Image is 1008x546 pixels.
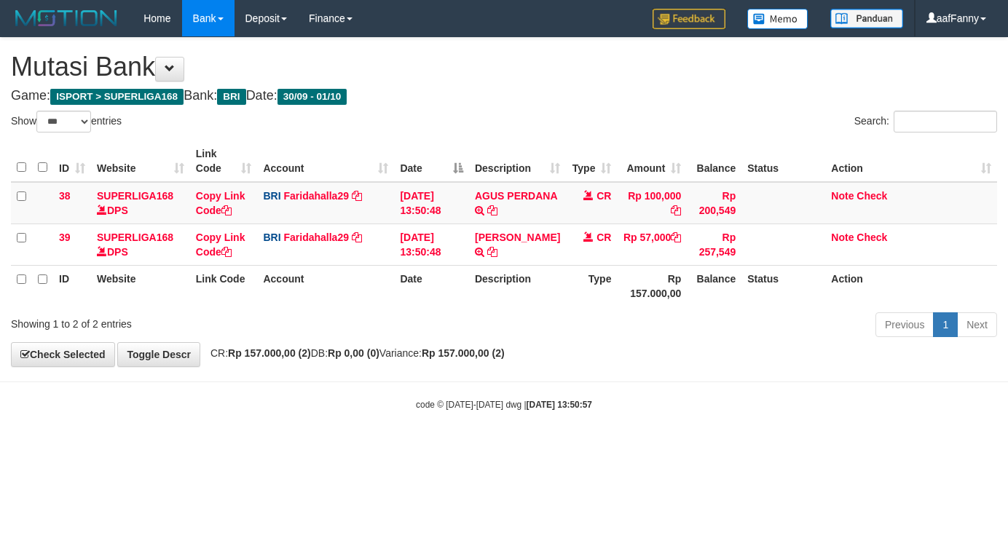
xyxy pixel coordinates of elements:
[469,265,566,306] th: Description
[687,182,741,224] td: Rp 200,549
[97,190,173,202] a: SUPERLIGA168
[11,7,122,29] img: MOTION_logo.png
[469,141,566,182] th: Description: activate to sort column ascending
[933,312,958,337] a: 1
[36,111,91,132] select: Showentries
[196,190,245,216] a: Copy Link Code
[91,223,190,265] td: DPS
[487,246,497,258] a: Copy VERA TRIASTUTI to clipboard
[97,232,173,243] a: SUPERLIGA168
[352,232,362,243] a: Copy Faridahalla29 to clipboard
[91,141,190,182] th: Website: activate to sort column ascending
[263,190,280,202] span: BRI
[257,141,394,182] th: Account: activate to sort column ascending
[11,311,409,331] div: Showing 1 to 2 of 2 entries
[352,190,362,202] a: Copy Faridahalla29 to clipboard
[263,232,280,243] span: BRI
[59,190,71,202] span: 38
[566,265,617,306] th: Type
[825,265,997,306] th: Action
[11,89,997,103] h4: Game: Bank: Date:
[671,232,681,243] a: Copy Rp 57,000 to clipboard
[653,9,725,29] img: Feedback.jpg
[190,265,258,306] th: Link Code
[117,342,200,367] a: Toggle Descr
[566,141,617,182] th: Type: activate to sort column ascending
[394,141,469,182] th: Date: activate to sort column descending
[217,89,245,105] span: BRI
[831,232,854,243] a: Note
[196,232,245,258] a: Copy Link Code
[190,141,258,182] th: Link Code: activate to sort column ascending
[91,265,190,306] th: Website
[277,89,347,105] span: 30/09 - 01/10
[487,205,497,216] a: Copy AGUS PERDANA to clipboard
[50,89,184,105] span: ISPORT > SUPERLIGA168
[831,190,854,202] a: Note
[394,223,469,265] td: [DATE] 13:50:48
[825,141,997,182] th: Action: activate to sort column ascending
[475,232,560,243] a: [PERSON_NAME]
[53,265,91,306] th: ID
[671,205,681,216] a: Copy Rp 100,000 to clipboard
[617,141,687,182] th: Amount: activate to sort column ascending
[894,111,997,132] input: Search:
[422,347,505,359] strong: Rp 157.000,00 (2)
[596,190,611,202] span: CR
[687,265,741,306] th: Balance
[475,190,557,202] a: AGUS PERDANA
[875,312,934,337] a: Previous
[91,182,190,224] td: DPS
[687,223,741,265] td: Rp 257,549
[854,111,997,132] label: Search:
[53,141,91,182] th: ID: activate to sort column ascending
[394,182,469,224] td: [DATE] 13:50:48
[257,265,394,306] th: Account
[830,9,903,28] img: panduan.png
[617,182,687,224] td: Rp 100,000
[416,400,592,410] small: code © [DATE]-[DATE] dwg |
[741,141,825,182] th: Status
[747,9,808,29] img: Button%20Memo.svg
[617,223,687,265] td: Rp 57,000
[596,232,611,243] span: CR
[617,265,687,306] th: Rp 157.000,00
[857,190,887,202] a: Check
[11,342,115,367] a: Check Selected
[957,312,997,337] a: Next
[394,265,469,306] th: Date
[283,232,349,243] a: Faridahalla29
[283,190,349,202] a: Faridahalla29
[11,52,997,82] h1: Mutasi Bank
[228,347,311,359] strong: Rp 157.000,00 (2)
[328,347,379,359] strong: Rp 0,00 (0)
[741,265,825,306] th: Status
[857,232,887,243] a: Check
[687,141,741,182] th: Balance
[11,111,122,132] label: Show entries
[527,400,592,410] strong: [DATE] 13:50:57
[59,232,71,243] span: 39
[203,347,505,359] span: CR: DB: Variance:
